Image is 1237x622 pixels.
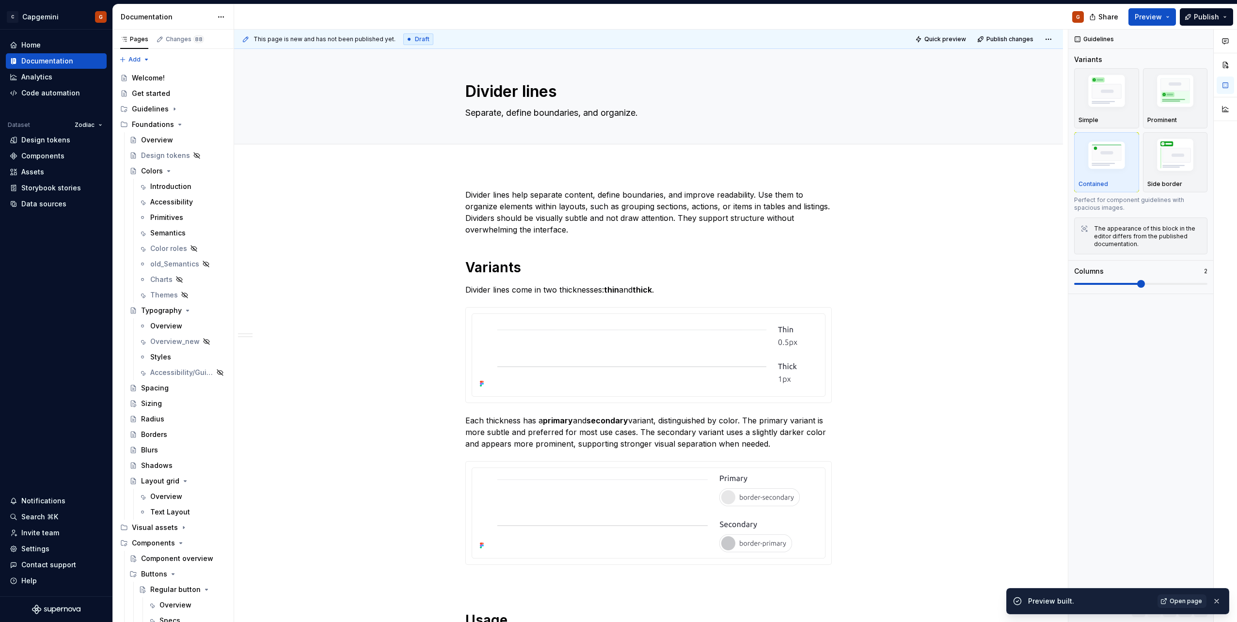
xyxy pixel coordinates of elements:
[135,241,230,256] a: Color roles
[70,118,107,132] button: Zodiac
[912,32,970,46] button: Quick preview
[21,512,58,522] div: Search ⌘K
[986,35,1033,43] span: Publish changes
[141,151,190,160] div: Design tokens
[1158,594,1206,608] a: Open page
[150,244,187,253] div: Color roles
[1147,116,1177,124] p: Prominent
[132,89,170,98] div: Get started
[116,535,230,551] div: Components
[126,458,230,473] a: Shadows
[150,321,182,331] div: Overview
[135,504,230,520] a: Text Layout
[604,285,619,295] strong: thin
[21,576,37,586] div: Help
[116,86,230,101] a: Get started
[633,285,652,295] strong: thick
[21,135,70,145] div: Design tokens
[141,569,167,579] div: Buttons
[6,557,107,573] button: Contact support
[141,461,173,470] div: Shadows
[150,368,213,377] div: Accessibility/Guide
[116,101,230,117] div: Guidelines
[6,53,107,69] a: Documentation
[150,228,186,238] div: Semantics
[465,189,832,235] p: Divider lines help separate content, define boundaries, and improve readability. Use them to orga...
[1147,180,1182,188] p: Side border
[1098,12,1118,22] span: Share
[99,13,103,21] div: G
[465,284,832,295] p: Divider lines come in two thicknesses: and .
[135,582,230,597] a: Regular button
[6,69,107,85] a: Analytics
[6,541,107,557] a: Settings
[1028,596,1152,606] div: Preview built.
[1084,8,1125,26] button: Share
[1074,68,1139,128] button: placeholderSimple
[1094,225,1201,248] div: The appearance of this block in the editor differs from the published documentation.
[1194,12,1219,22] span: Publish
[6,509,107,525] button: Search ⌘K
[21,40,41,50] div: Home
[166,35,204,43] div: Changes
[6,148,107,164] a: Components
[126,303,230,318] a: Typography
[6,196,107,212] a: Data sources
[21,151,64,161] div: Components
[6,132,107,148] a: Design tokens
[150,585,201,594] div: Regular button
[126,551,230,566] a: Component overview
[132,120,174,129] div: Foundations
[1078,138,1135,175] img: placeholder
[2,6,111,27] button: CCapgeminiG
[415,35,429,43] span: Draft
[126,427,230,442] a: Borders
[7,11,18,23] div: C
[1074,132,1139,192] button: placeholderContained
[1078,72,1135,114] img: placeholder
[132,523,178,532] div: Visual assets
[463,105,830,121] textarea: Separate, define boundaries, and organize.
[1147,72,1204,114] img: placeholder
[6,37,107,53] a: Home
[21,528,59,538] div: Invite team
[150,507,190,517] div: Text Layout
[159,600,191,610] div: Overview
[141,383,169,393] div: Spacing
[120,35,148,43] div: Pages
[121,12,212,22] div: Documentation
[1076,13,1080,21] div: G
[132,73,165,83] div: Welcome!
[587,416,628,425] strong: secondary
[6,180,107,196] a: Storybook stories
[128,56,141,63] span: Add
[141,166,163,176] div: Colors
[1128,8,1176,26] button: Preview
[465,259,832,276] h1: Variants
[75,121,95,129] span: Zodiac
[6,164,107,180] a: Assets
[1074,266,1104,276] div: Columns
[135,365,230,380] a: Accessibility/Guide
[6,525,107,541] a: Invite team
[135,349,230,365] a: Styles
[21,167,44,177] div: Assets
[22,12,59,22] div: Capgemini
[6,493,107,509] button: Notifications
[21,56,73,66] div: Documentation
[126,132,230,148] a: Overview
[1204,267,1207,275] p: 2
[116,70,230,86] a: Welcome!
[32,605,80,614] svg: Supernova Logo
[463,80,830,103] textarea: Divider lines
[21,88,80,98] div: Code automation
[141,476,179,486] div: Layout grid
[135,225,230,241] a: Semantics
[126,163,230,179] a: Colors
[21,183,81,193] div: Storybook stories
[126,442,230,458] a: Blurs
[141,414,164,424] div: Radius
[1074,196,1207,212] div: Perfect for component guidelines with spacious images.
[1078,180,1108,188] p: Contained
[135,194,230,210] a: Accessibility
